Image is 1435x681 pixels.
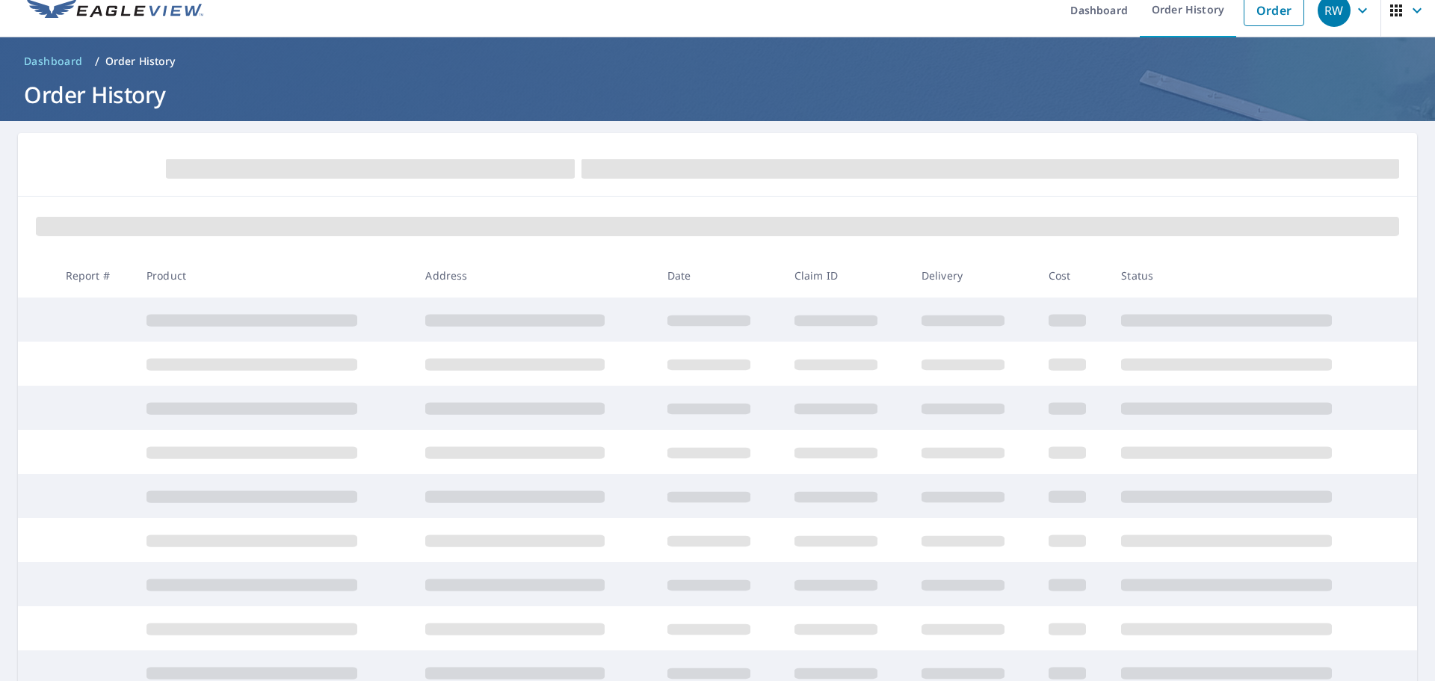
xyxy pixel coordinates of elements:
[783,253,910,298] th: Claim ID
[910,253,1037,298] th: Delivery
[1109,253,1389,298] th: Status
[413,253,655,298] th: Address
[655,253,783,298] th: Date
[24,54,83,69] span: Dashboard
[1037,253,1110,298] th: Cost
[18,79,1417,110] h1: Order History
[135,253,413,298] th: Product
[54,253,135,298] th: Report #
[18,49,89,73] a: Dashboard
[105,54,176,69] p: Order History
[18,49,1417,73] nav: breadcrumb
[95,52,99,70] li: /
